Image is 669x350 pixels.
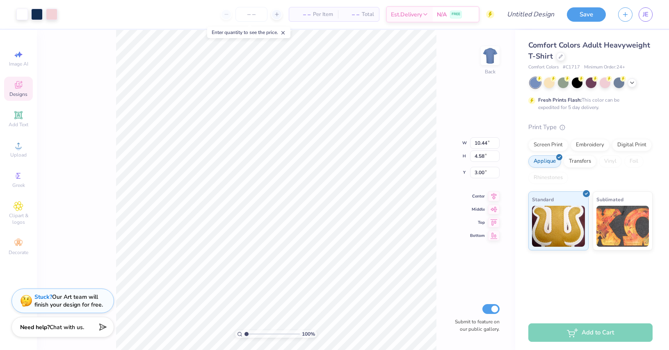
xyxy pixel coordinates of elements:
img: Standard [532,206,585,247]
div: Back [485,68,495,75]
span: FREE [452,11,460,17]
span: N/A [437,10,447,19]
span: Designs [9,91,27,98]
span: Add Text [9,121,28,128]
span: # C1717 [563,64,580,71]
span: Clipart & logos [4,212,33,225]
span: Sublimated [596,195,623,204]
span: Bottom [470,233,485,239]
strong: Stuck? [34,293,52,301]
a: JE [639,7,653,22]
strong: Need help? [20,323,50,331]
button: Save [567,7,606,22]
span: Top [470,220,485,225]
strong: Fresh Prints Flash: [538,97,582,103]
input: – – [235,7,267,22]
span: Middle [470,207,485,212]
img: Sublimated [596,206,649,247]
div: Foil [624,155,644,168]
span: 100 % [302,330,315,338]
span: – – [343,10,359,19]
div: Embroidery [571,139,610,151]
div: Applique [528,155,561,168]
div: Our Art team will finish your design for free. [34,293,103,309]
div: Vinyl [599,155,622,168]
span: Chat with us. [50,323,84,331]
span: Total [362,10,374,19]
span: Greek [12,182,25,189]
span: – – [294,10,311,19]
span: Upload [10,152,27,158]
span: Image AI [9,61,28,67]
span: Comfort Colors [528,64,559,71]
div: Transfers [564,155,596,168]
span: Minimum Order: 24 + [584,64,625,71]
span: Est. Delivery [391,10,422,19]
div: Print Type [528,123,653,132]
span: Center [470,193,485,199]
label: Submit to feature on our public gallery. [450,318,500,333]
div: Rhinestones [528,172,568,184]
div: Enter quantity to see the price. [207,27,290,38]
span: Comfort Colors Adult Heavyweight T-Shirt [528,40,650,61]
span: Standard [532,195,554,204]
input: Untitled Design [500,6,561,23]
span: Per Item [313,10,333,19]
span: JE [643,10,648,19]
div: Screen Print [528,139,568,151]
div: Digital Print [612,139,652,151]
div: This color can be expedited for 5 day delivery. [538,96,639,111]
span: Decorate [9,249,28,256]
img: Back [482,48,498,64]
